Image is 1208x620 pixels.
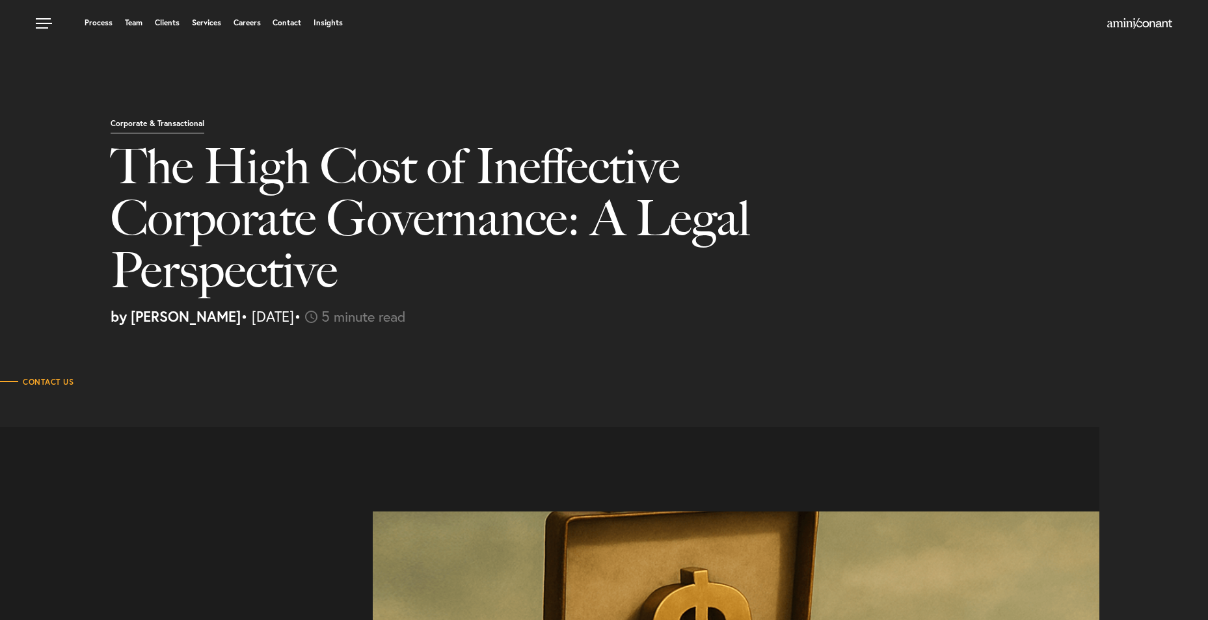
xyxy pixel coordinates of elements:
[111,140,872,309] h1: The High Cost of Ineffective Corporate Governance: A Legal Perspective
[321,307,406,326] span: 5 minute read
[192,19,221,27] a: Services
[305,311,317,323] img: icon-time-light.svg
[273,19,301,27] a: Contact
[111,309,1198,324] p: • [DATE]
[1107,18,1172,29] img: Amini & Conant
[1107,19,1172,29] a: Home
[234,19,261,27] a: Careers
[155,19,180,27] a: Clients
[85,19,113,27] a: Process
[294,307,301,326] span: •
[111,307,241,326] strong: by [PERSON_NAME]
[314,19,343,27] a: Insights
[111,120,204,134] p: Corporate & Transactional
[125,19,142,27] a: Team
